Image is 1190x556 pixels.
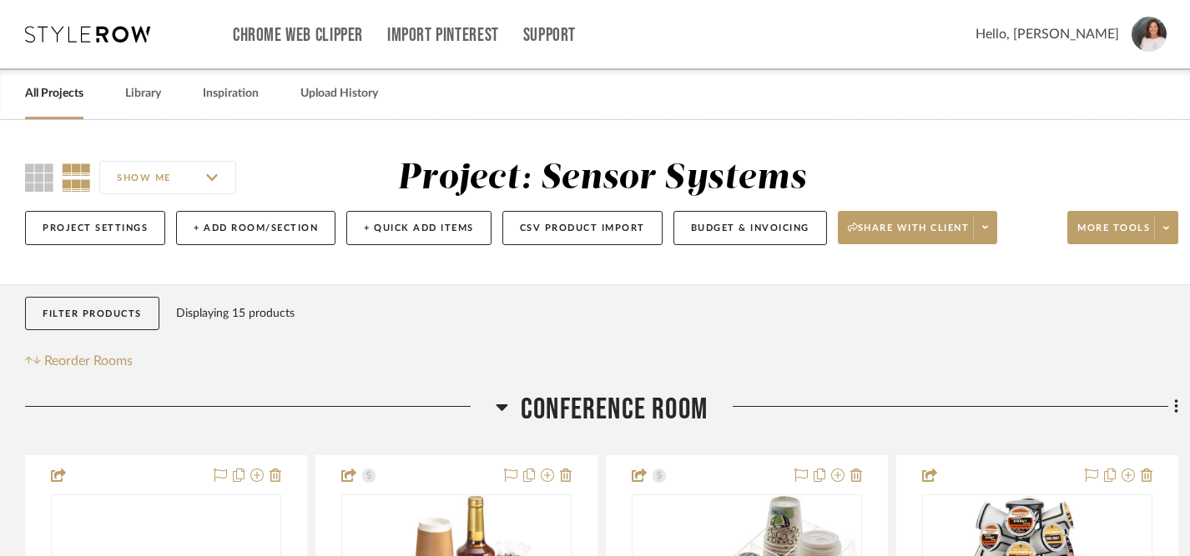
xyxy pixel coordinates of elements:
button: More tools [1067,211,1178,244]
a: All Projects [25,83,83,105]
button: Reorder Rooms [25,351,133,371]
button: Share with client [838,211,998,244]
span: Conference Room [521,392,708,428]
a: Upload History [300,83,378,105]
a: Chrome Web Clipper [233,28,363,43]
span: Reorder Rooms [44,351,133,371]
div: Project: Sensor Systems [397,161,806,196]
button: Project Settings [25,211,165,245]
a: Support [523,28,576,43]
div: Displaying 15 products [176,297,295,330]
span: More tools [1077,222,1150,247]
a: Inspiration [203,83,259,105]
span: Share with client [848,222,970,247]
img: avatar [1132,17,1167,52]
button: + Quick Add Items [346,211,492,245]
button: Budget & Invoicing [673,211,827,245]
button: + Add Room/Section [176,211,335,245]
button: Filter Products [25,297,159,331]
a: Import Pinterest [387,28,499,43]
a: Library [125,83,161,105]
span: Hello, [PERSON_NAME] [976,24,1119,44]
button: CSV Product Import [502,211,663,245]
